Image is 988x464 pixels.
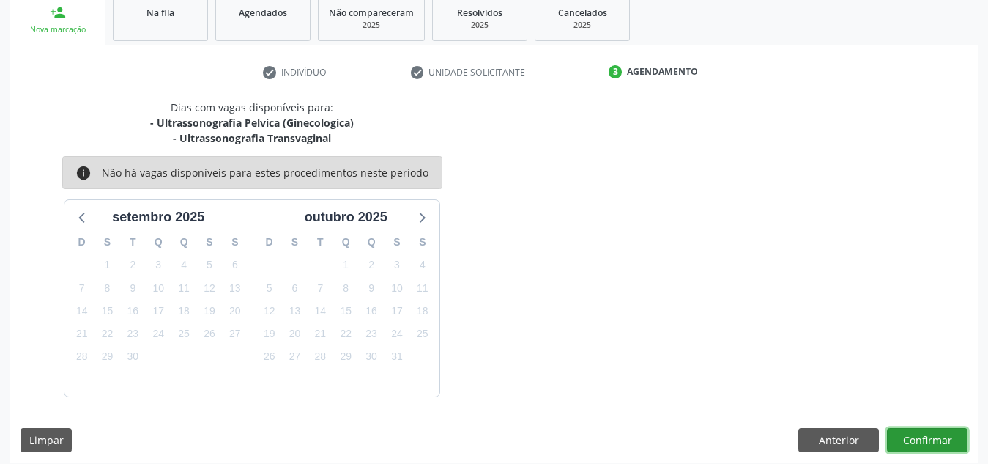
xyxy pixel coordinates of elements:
span: quinta-feira, 23 de outubro de 2025 [361,324,382,345]
div: outubro 2025 [299,207,393,227]
div: S [282,231,308,254]
span: sexta-feira, 31 de outubro de 2025 [387,347,407,367]
span: terça-feira, 14 de outubro de 2025 [310,301,330,321]
div: D [69,231,94,254]
span: quinta-feira, 4 de setembro de 2025 [174,255,194,276]
div: 3 [609,65,622,78]
div: T [120,231,146,254]
span: quarta-feira, 22 de outubro de 2025 [335,324,356,345]
div: Nova marcação [21,24,95,35]
div: S [222,231,248,254]
button: Confirmar [887,428,967,453]
i: info [75,165,92,181]
span: domingo, 5 de outubro de 2025 [259,278,280,298]
span: quarta-feira, 10 de setembro de 2025 [148,278,168,298]
span: terça-feira, 30 de setembro de 2025 [122,347,143,367]
span: sexta-feira, 19 de setembro de 2025 [199,301,220,321]
span: segunda-feira, 8 de setembro de 2025 [97,278,118,298]
span: quarta-feira, 8 de outubro de 2025 [335,278,356,298]
div: Q [146,231,171,254]
span: Resolvidos [457,7,502,19]
button: Anterior [798,428,879,453]
span: terça-feira, 7 de outubro de 2025 [310,278,330,298]
span: quarta-feira, 29 de outubro de 2025 [335,347,356,367]
span: quarta-feira, 3 de setembro de 2025 [148,255,168,276]
span: domingo, 28 de setembro de 2025 [72,347,92,367]
span: Não compareceram [329,7,414,19]
span: segunda-feira, 13 de outubro de 2025 [285,301,305,321]
div: - Ultrassonografia Transvaginal [150,130,354,146]
span: domingo, 21 de setembro de 2025 [72,324,92,345]
div: 2025 [329,20,414,31]
div: 2025 [546,20,619,31]
span: Agendados [239,7,287,19]
span: quinta-feira, 2 de outubro de 2025 [361,255,382,276]
span: quinta-feira, 25 de setembro de 2025 [174,324,194,345]
span: sexta-feira, 26 de setembro de 2025 [199,324,220,345]
span: domingo, 26 de outubro de 2025 [259,347,280,367]
span: Na fila [146,7,174,19]
span: terça-feira, 28 de outubro de 2025 [310,347,330,367]
span: terça-feira, 16 de setembro de 2025 [122,301,143,321]
span: sexta-feira, 10 de outubro de 2025 [387,278,407,298]
span: segunda-feira, 22 de setembro de 2025 [97,324,118,345]
div: Q [359,231,385,254]
div: Agendamento [627,65,698,78]
span: sexta-feira, 5 de setembro de 2025 [199,255,220,276]
span: quinta-feira, 16 de outubro de 2025 [361,301,382,321]
div: Q [171,231,197,254]
span: Cancelados [558,7,607,19]
span: quinta-feira, 11 de setembro de 2025 [174,278,194,298]
span: quarta-feira, 15 de outubro de 2025 [335,301,356,321]
div: 2025 [443,20,516,31]
span: quinta-feira, 9 de outubro de 2025 [361,278,382,298]
span: sábado, 13 de setembro de 2025 [225,278,245,298]
span: terça-feira, 21 de outubro de 2025 [310,324,330,345]
span: sábado, 18 de outubro de 2025 [412,301,433,321]
span: sábado, 20 de setembro de 2025 [225,301,245,321]
div: S [409,231,435,254]
div: Q [333,231,359,254]
span: domingo, 12 de outubro de 2025 [259,301,280,321]
span: quarta-feira, 1 de outubro de 2025 [335,255,356,276]
span: segunda-feira, 1 de setembro de 2025 [97,255,118,276]
span: domingo, 14 de setembro de 2025 [72,301,92,321]
div: - Ultrassonografia Pelvica (Ginecologica) [150,115,354,130]
span: sexta-feira, 17 de outubro de 2025 [387,301,407,321]
span: terça-feira, 23 de setembro de 2025 [122,324,143,345]
span: quinta-feira, 30 de outubro de 2025 [361,347,382,367]
span: sexta-feira, 3 de outubro de 2025 [387,255,407,276]
span: sábado, 6 de setembro de 2025 [225,255,245,276]
div: Não há vagas disponíveis para estes procedimentos neste período [102,165,428,181]
span: segunda-feira, 6 de outubro de 2025 [285,278,305,298]
span: segunda-feira, 15 de setembro de 2025 [97,301,118,321]
div: Dias com vagas disponíveis para: [150,100,354,146]
span: domingo, 19 de outubro de 2025 [259,324,280,345]
div: S [94,231,120,254]
div: person_add [50,4,66,21]
span: segunda-feira, 27 de outubro de 2025 [285,347,305,367]
span: sexta-feira, 24 de outubro de 2025 [387,324,407,345]
span: terça-feira, 9 de setembro de 2025 [122,278,143,298]
span: quarta-feira, 24 de setembro de 2025 [148,324,168,345]
span: terça-feira, 2 de setembro de 2025 [122,255,143,276]
div: T [308,231,333,254]
div: D [256,231,282,254]
span: sábado, 27 de setembro de 2025 [225,324,245,345]
span: domingo, 7 de setembro de 2025 [72,278,92,298]
div: setembro 2025 [106,207,210,227]
div: S [197,231,223,254]
span: sexta-feira, 12 de setembro de 2025 [199,278,220,298]
span: sábado, 11 de outubro de 2025 [412,278,433,298]
span: segunda-feira, 29 de setembro de 2025 [97,347,118,367]
span: segunda-feira, 20 de outubro de 2025 [285,324,305,345]
span: sábado, 25 de outubro de 2025 [412,324,433,345]
span: sábado, 4 de outubro de 2025 [412,255,433,276]
span: quarta-feira, 17 de setembro de 2025 [148,301,168,321]
span: quinta-feira, 18 de setembro de 2025 [174,301,194,321]
div: S [385,231,410,254]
